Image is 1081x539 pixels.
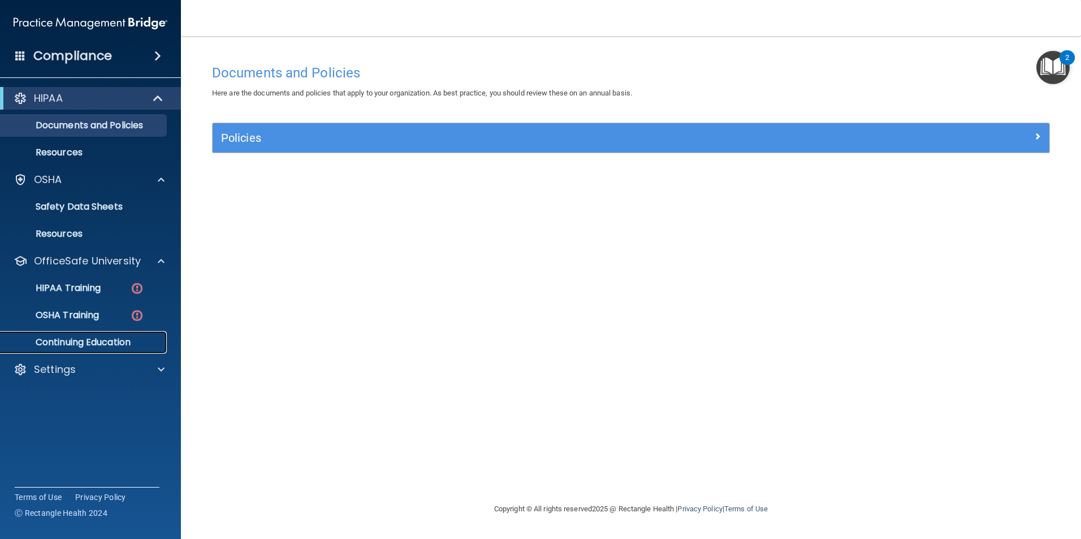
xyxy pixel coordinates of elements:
p: OSHA [34,173,62,186]
h4: Documents and Policies [212,66,1050,80]
p: OSHA Training [7,310,99,321]
a: Policies [221,129,1041,147]
a: OfficeSafe University [14,254,165,268]
p: Settings [34,363,76,376]
p: Documents and Policies [7,120,162,131]
p: Resources [7,228,162,240]
div: 2 [1065,58,1069,72]
p: Safety Data Sheets [7,201,162,212]
p: Resources [7,147,162,158]
a: Terms of Use [724,505,768,513]
img: danger-circle.6113f641.png [130,308,144,323]
a: Settings [14,363,165,376]
h5: Policies [221,132,832,144]
p: HIPAA Training [7,282,101,294]
span: Ⓒ Rectangle Health 2024 [15,507,107,519]
a: Terms of Use [15,492,62,503]
button: Open Resource Center, 2 new notifications [1036,51,1070,84]
div: Copyright © All rights reserved 2025 @ Rectangle Health | | [425,491,837,527]
iframe: Drift Widget Chat Controller [885,459,1067,504]
p: Continuing Education [7,337,162,348]
h4: Compliance [33,48,112,64]
a: Privacy Policy [75,492,126,503]
img: PMB logo [14,12,167,34]
img: danger-circle.6113f641.png [130,281,144,295]
span: Here are the documents and policies that apply to your organization. As best practice, you should... [212,89,632,97]
a: HIPAA [14,92,164,105]
p: OfficeSafe University [34,254,141,268]
a: Privacy Policy [677,505,722,513]
a: OSHA [14,173,165,186]
p: HIPAA [34,92,63,105]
